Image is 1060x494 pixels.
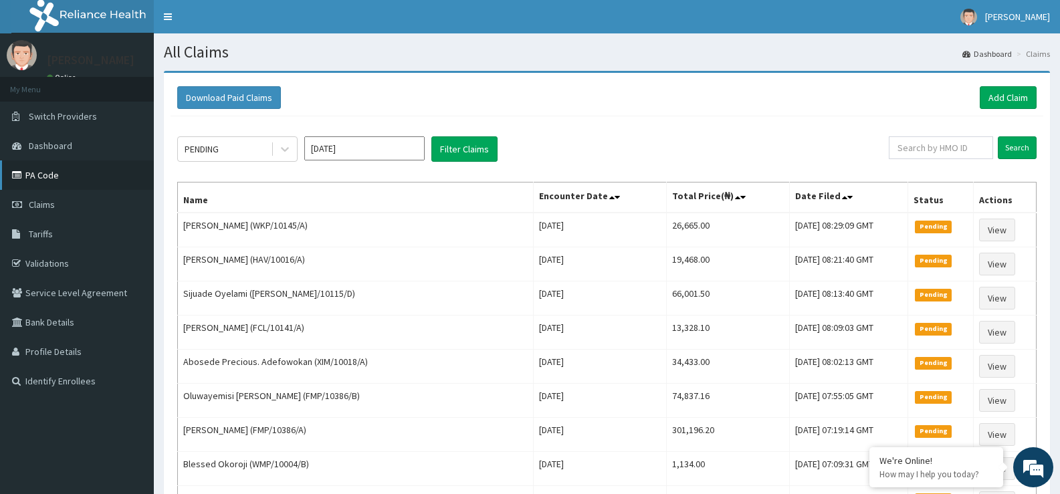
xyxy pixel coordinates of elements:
td: [DATE] 08:21:40 GMT [790,247,908,281]
td: Oluwayemisi [PERSON_NAME] (FMP/10386/B) [178,384,534,418]
span: Pending [915,323,952,335]
td: [PERSON_NAME] (WKP/10145/A) [178,213,534,247]
span: Pending [915,289,952,301]
th: Total Price(₦) [666,182,789,213]
td: 19,468.00 [666,247,789,281]
a: View [979,355,1015,378]
h1: All Claims [164,43,1050,61]
td: [DATE] 07:55:05 GMT [790,384,908,418]
input: Search by HMO ID [889,136,993,159]
td: [DATE] 08:29:09 GMT [790,213,908,247]
td: 301,196.20 [666,418,789,452]
button: Download Paid Claims [177,86,281,109]
a: View [979,253,1015,275]
a: Dashboard [962,48,1012,59]
span: Pending [915,391,952,403]
td: [DATE] 08:09:03 GMT [790,316,908,350]
p: [PERSON_NAME] [47,54,134,66]
td: [DATE] [534,418,667,452]
td: [DATE] 07:09:31 GMT [790,452,908,486]
a: View [979,219,1015,241]
span: Pending [915,425,952,437]
td: [PERSON_NAME] (FMP/10386/A) [178,418,534,452]
li: Claims [1013,48,1050,59]
span: Tariffs [29,228,53,240]
a: Online [47,73,79,82]
img: User Image [960,9,977,25]
td: [DATE] [534,281,667,316]
td: [PERSON_NAME] (FCL/10141/A) [178,316,534,350]
td: 66,001.50 [666,281,789,316]
td: 74,837.16 [666,384,789,418]
span: Switch Providers [29,110,97,122]
th: Name [178,182,534,213]
td: [DATE] [534,213,667,247]
td: [DATE] [534,384,667,418]
td: [PERSON_NAME] (HAV/10016/A) [178,247,534,281]
td: [DATE] [534,316,667,350]
p: How may I help you today? [879,469,993,480]
td: Abosede Precious. Adefowokan (XIM/10018/A) [178,350,534,384]
input: Search [998,136,1037,159]
td: [DATE] [534,247,667,281]
td: 26,665.00 [666,213,789,247]
td: [DATE] [534,452,667,486]
span: Pending [915,357,952,369]
a: View [979,321,1015,344]
td: 34,433.00 [666,350,789,384]
td: [DATE] [534,350,667,384]
div: We're Online! [879,455,993,467]
span: Pending [915,221,952,233]
td: 1,134.00 [666,452,789,486]
img: User Image [7,40,37,70]
span: Claims [29,199,55,211]
td: 13,328.10 [666,316,789,350]
a: View [979,423,1015,446]
td: [DATE] 08:13:40 GMT [790,281,908,316]
th: Status [908,182,973,213]
button: Filter Claims [431,136,498,162]
a: View [979,389,1015,412]
td: [DATE] 08:02:13 GMT [790,350,908,384]
td: Blessed Okoroji (WMP/10004/B) [178,452,534,486]
th: Actions [973,182,1036,213]
th: Encounter Date [534,182,667,213]
input: Select Month and Year [304,136,425,160]
td: [DATE] 07:19:14 GMT [790,418,908,452]
span: Dashboard [29,140,72,152]
div: PENDING [185,142,219,156]
a: Add Claim [980,86,1037,109]
th: Date Filed [790,182,908,213]
span: Pending [915,255,952,267]
a: View [979,287,1015,310]
td: Sijuade Oyelami ([PERSON_NAME]/10115/D) [178,281,534,316]
span: [PERSON_NAME] [985,11,1050,23]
